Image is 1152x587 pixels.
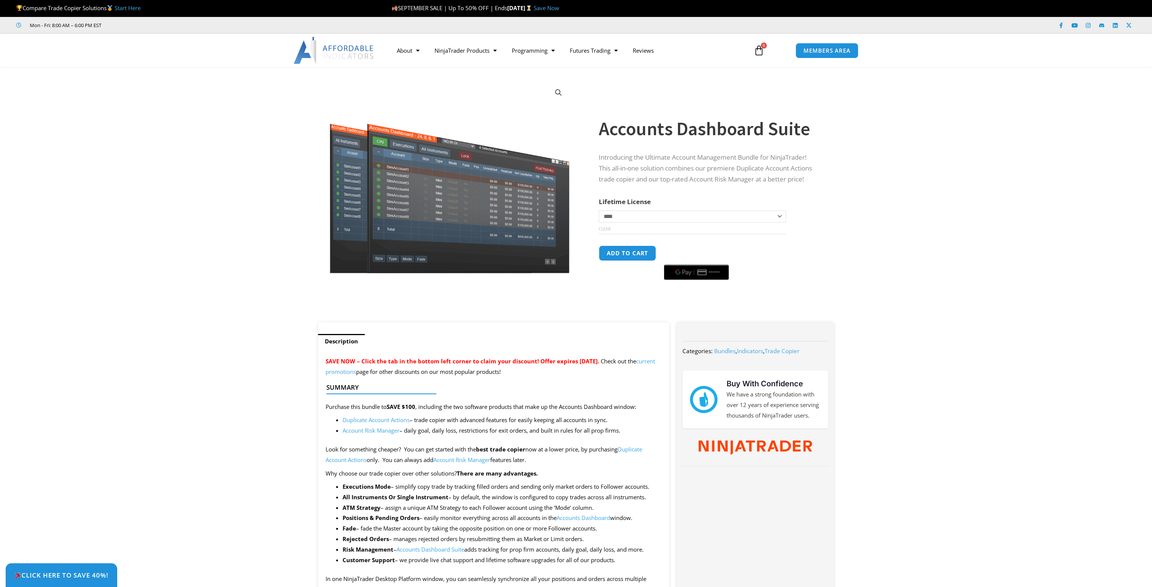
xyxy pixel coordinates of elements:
a: Trade Copier [765,347,799,355]
span: Click Here to save 40%! [14,572,109,578]
a: NinjaTrader Products [427,42,504,59]
li: – fade the Master account by taking the opposite position on one or more Follower accounts. [343,523,662,534]
img: mark thumbs good 43913 | Affordable Indicators – NinjaTrader [690,386,717,413]
img: 🏆 [17,5,22,11]
button: Buy with GPay [664,265,729,280]
li: – trade copier with advanced features for easily keeping all accounts in sync. [343,415,662,425]
text: •••••• [709,270,720,275]
a: Programming [504,42,562,59]
img: LogoAI | Affordable Indicators – NinjaTrader [294,37,375,64]
strong: There are many advantages. [457,470,538,477]
iframe: Customer reviews powered by Trustpilot [112,21,225,29]
strong: Customer Support [343,556,395,564]
a: About [389,42,427,59]
b: Rejected Orders [343,535,389,543]
a: Clear options [599,226,610,232]
strong: Executions Mode [343,483,391,490]
a: Description [318,334,365,349]
a: Account Risk Manager [343,427,399,434]
li: – simplify copy trade by tracking filled orders and sending only market orders to Follower accounts. [343,482,662,492]
b: ATM Strategy [343,504,381,511]
b: Risk Management [343,546,393,553]
strong: Positions & Pending Orders [343,514,419,521]
p: We have a strong foundation with over 12 years of experience serving thousands of NinjaTrader users. [727,389,821,421]
span: SEPTEMBER SALE | Up To 50% OFF | Ends [392,4,507,12]
span: MEMBERS AREA [803,48,851,53]
a: Reviews [625,42,661,59]
span: , , [714,347,799,355]
span: Categories: [682,347,713,355]
p: Introducing the Ultimate Account Management Bundle for NinjaTrader! This all-in-one solution comb... [599,152,819,185]
a: Start Here [115,4,141,12]
span: Compare Trade Copier Solutions [16,4,141,12]
li: – daily goal, daily loss, restrictions for exit orders, and built in rules for all prop firms. [343,425,662,436]
h1: Accounts Dashboard Suite [599,116,819,142]
li: – adds tracking for prop firm accounts, daily goal, daily loss, and more. [343,544,662,555]
strong: Fade [343,524,356,532]
a: 🎉Click Here to save 40%! [6,563,117,587]
h3: Buy With Confidence [727,378,821,389]
strong: SAVE $100 [387,403,415,410]
img: Screenshot 2024-08-26 155710eeeee [329,80,571,273]
h4: Summary [326,384,655,391]
p: Look for something cheaper? You can get started with the now at a lower price, by purchasing only... [326,444,662,465]
img: ⌛ [526,5,532,11]
span: 0 [761,43,767,49]
img: 🍂 [392,5,398,11]
li: – easily monitor everything across all accounts in the window. [343,513,662,523]
li: – manages rejected orders by resubmitting them as Market or Limit orders. [343,534,662,544]
p: Purchase this bundle to , including the two software products that make up the Accounts Dashboard... [326,402,662,412]
a: Accounts Dashboard [557,514,610,521]
a: Bundles [714,347,736,355]
strong: best trade copier [476,445,525,453]
iframe: Secure express checkout frame [662,244,730,262]
li: – we provide live chat support and lifetime software upgrades for all of our products. [343,555,662,566]
a: Account Risk Manager [433,456,490,464]
a: Save Now [534,4,559,12]
span: SAVE NOW – Click the tab in the bottom left corner to claim your discount! Offer expires [DATE]. [326,357,599,365]
a: Futures Trading [562,42,625,59]
p: Why choose our trade copier over other solutions? [326,468,662,479]
a: Accounts Dashboard Suite [396,546,464,553]
strong: All Instruments Or Single Instrument [343,493,448,501]
a: MEMBERS AREA [796,43,858,58]
button: Add to cart [599,245,656,261]
a: View full-screen image gallery [552,86,565,99]
nav: Menu [389,42,745,59]
span: Mon - Fri: 8:00 AM – 6:00 PM EST [28,21,101,30]
a: 0 [742,40,776,61]
a: Indicators [737,347,763,355]
img: 🥇 [107,5,113,11]
li: – by default, the window is configured to copy trades across all instruments. [343,492,662,503]
strong: [DATE] [507,4,533,12]
li: – assign a unique ATM Strategy to each Follower account using the ‘Mode’ column. [343,503,662,513]
a: Duplicate Account Actions [343,416,410,424]
p: Check out the page for other discounts on our most popular products! [326,356,662,377]
img: NinjaTrader Wordmark color RGB | Affordable Indicators – NinjaTrader [699,441,812,455]
label: Lifetime License [599,197,651,206]
img: 🎉 [15,572,21,578]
